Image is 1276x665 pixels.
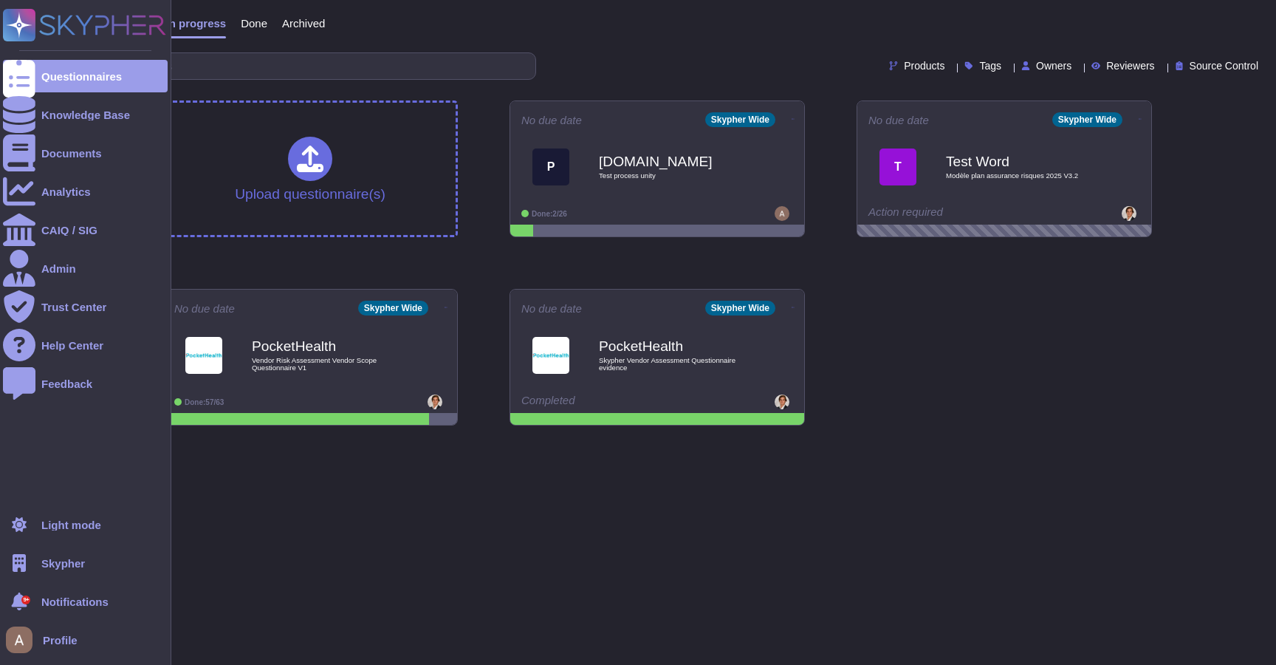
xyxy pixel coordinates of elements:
[3,175,168,208] a: Analytics
[532,337,569,374] img: Logo
[1106,61,1154,71] span: Reviewers
[282,18,325,29] span: Archived
[705,301,775,316] div: Skypher Wide
[879,149,916,185] div: T
[185,398,224,406] span: Done: 57/63
[41,71,122,82] div: Questionnaires
[3,624,43,656] button: user
[3,329,168,361] a: Help Center
[3,137,168,169] a: Documents
[41,301,106,313] div: Trust Center
[3,252,168,284] a: Admin
[532,210,567,218] span: Done: 2/26
[428,395,442,409] img: user
[3,98,168,131] a: Knowledge Base
[521,115,582,126] span: No due date
[979,61,1001,71] span: Tags
[41,596,109,607] span: Notifications
[6,627,32,653] img: user
[1190,61,1258,71] span: Source Control
[358,301,428,316] div: Skypher Wide
[3,367,168,400] a: Feedback
[21,596,30,604] div: 9+
[41,558,85,569] span: Skypher
[599,154,747,168] b: [DOMAIN_NAME]
[521,395,702,409] div: Completed
[252,339,399,353] b: PocketHealth
[174,303,235,314] span: No due date
[1036,61,1071,71] span: Owners
[41,186,91,197] div: Analytics
[532,149,569,185] div: P
[58,53,535,79] input: Search by keywords
[599,339,747,353] b: PocketHealth
[705,112,775,127] div: Skypher Wide
[41,263,76,274] div: Admin
[41,225,97,236] div: CAIQ / SIG
[241,18,267,29] span: Done
[235,137,385,201] div: Upload questionnaire(s)
[41,519,101,531] div: Light mode
[252,357,399,371] span: Vendor Risk Assessment Vendor Scope Questionnaire V1
[599,357,747,371] span: Skypher Vendor Assessment Questionnaire evidence
[3,60,168,92] a: Questionnaires
[946,172,1094,180] span: Modèle plan assurance risques 2025 V3.2
[599,172,747,180] span: Test process unity
[41,378,92,389] div: Feedback
[185,337,222,374] img: Logo
[165,18,226,29] span: In progress
[868,206,1049,221] div: Action required
[775,206,789,221] img: user
[41,109,130,120] div: Knowledge Base
[946,154,1094,168] b: Test Word
[521,303,582,314] span: No due date
[1052,112,1122,127] div: Skypher Wide
[775,395,789,409] img: user
[1122,206,1136,221] img: user
[41,148,102,159] div: Documents
[904,61,944,71] span: Products
[868,115,929,126] span: No due date
[3,290,168,323] a: Trust Center
[41,340,103,351] div: Help Center
[43,635,78,646] span: Profile
[3,214,168,246] a: CAIQ / SIG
